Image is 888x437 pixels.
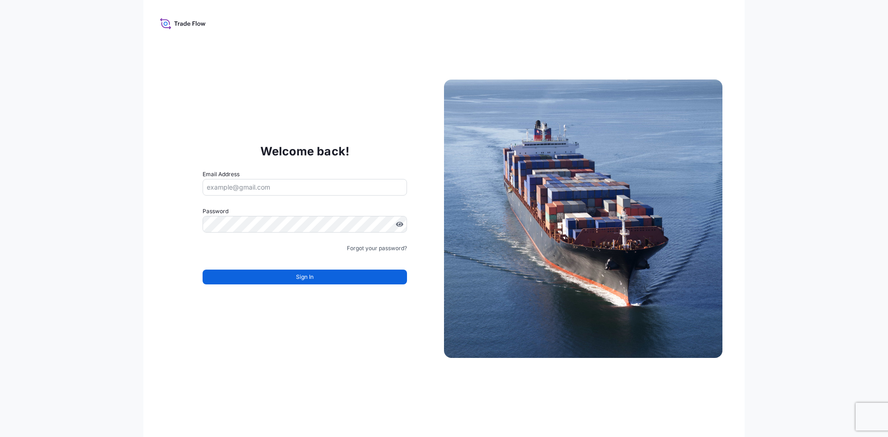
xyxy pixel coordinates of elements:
label: Email Address [203,170,240,179]
button: Sign In [203,270,407,284]
input: example@gmail.com [203,179,407,196]
label: Password [203,207,407,216]
img: Ship illustration [444,80,722,358]
a: Forgot your password? [347,244,407,253]
span: Sign In [296,272,314,282]
p: Welcome back! [260,144,350,159]
button: Show password [396,221,403,228]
